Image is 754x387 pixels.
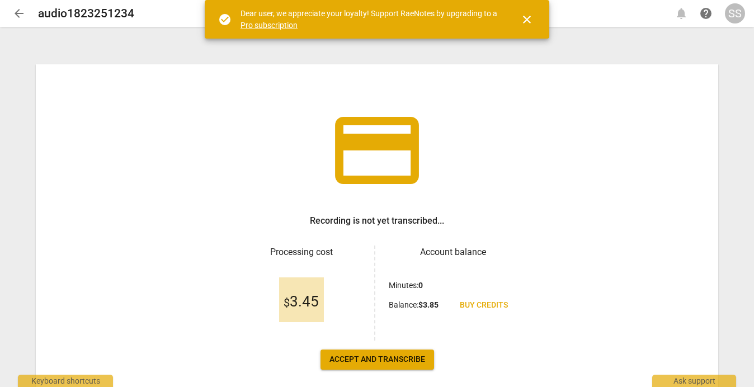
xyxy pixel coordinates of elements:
h3: Processing cost [237,246,365,259]
button: Close [513,6,540,33]
div: Keyboard shortcuts [18,375,113,387]
h3: Account balance [389,246,517,259]
button: Accept and transcribe [321,350,434,370]
span: arrow_back [12,7,26,20]
a: Buy credits [451,295,517,315]
p: Balance : [389,299,439,311]
h2: audio1823251234 [38,7,134,21]
a: Help [696,3,716,23]
span: Accept and transcribe [329,354,425,365]
b: 0 [418,281,423,290]
span: $ [284,296,290,309]
span: check_circle [218,13,232,26]
span: credit_card [327,100,427,201]
a: Pro subscription [241,21,298,30]
div: Dear user, we appreciate your loyalty! Support RaeNotes by upgrading to a [241,8,500,31]
p: Minutes : [389,280,423,291]
button: SS [725,3,745,23]
span: 3.45 [284,294,319,310]
b: $ 3.85 [418,300,439,309]
span: close [520,13,534,26]
span: help [699,7,713,20]
div: Ask support [652,375,736,387]
span: Buy credits [460,300,508,311]
h3: Recording is not yet transcribed... [310,214,444,228]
